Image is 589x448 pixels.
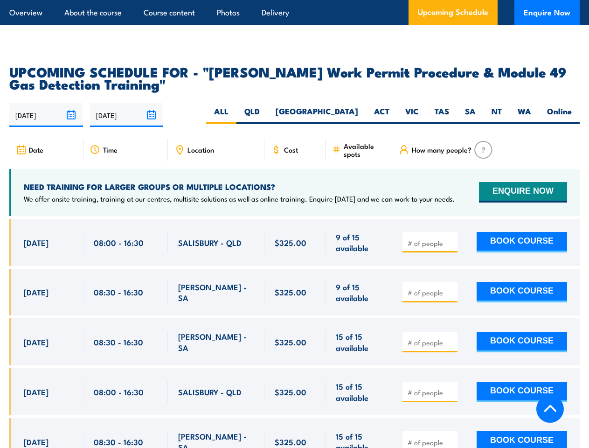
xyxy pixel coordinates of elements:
span: $325.00 [275,287,306,297]
span: [DATE] [24,386,49,397]
button: ENQUIRE NOW [479,182,567,203]
h4: NEED TRAINING FOR LARGER GROUPS OR MULTIPLE LOCATIONS? [24,182,455,192]
span: 08:00 - 16:30 [94,386,144,397]
p: We offer onsite training, training at our centres, multisite solutions as well as online training... [24,194,455,203]
span: $325.00 [275,237,306,248]
span: SALISBURY - QLD [178,237,242,248]
span: $325.00 [275,386,306,397]
span: 15 of 15 available [336,331,381,353]
label: ALL [206,106,236,124]
input: # of people [408,388,454,397]
span: [DATE] [24,436,49,447]
button: BOOK COURSE [477,382,567,402]
span: 15 of 15 available [336,381,381,403]
input: # of people [408,438,454,447]
span: 08:30 - 16:30 [94,436,143,447]
input: To date [90,103,164,127]
span: Cost [284,146,298,154]
span: 08:00 - 16:30 [94,237,144,248]
span: Date [29,146,43,154]
input: # of people [408,288,454,297]
span: Time [103,146,118,154]
span: Available spots [344,142,386,158]
input: # of people [408,238,454,248]
span: [PERSON_NAME] - SA [178,281,254,303]
span: [DATE] [24,237,49,248]
span: $325.00 [275,436,306,447]
button: BOOK COURSE [477,332,567,352]
span: [PERSON_NAME] - SA [178,331,254,353]
label: NT [484,106,510,124]
h2: UPCOMING SCHEDULE FOR - "[PERSON_NAME] Work Permit Procedure & Module 49 Gas Detection Training" [9,65,580,90]
label: TAS [427,106,457,124]
label: QLD [236,106,268,124]
button: BOOK COURSE [477,232,567,252]
span: Location [187,146,214,154]
label: ACT [366,106,397,124]
span: [DATE] [24,287,49,297]
span: 08:30 - 16:30 [94,287,143,297]
input: From date [9,103,83,127]
label: VIC [397,106,427,124]
label: [GEOGRAPHIC_DATA] [268,106,366,124]
button: BOOK COURSE [477,282,567,302]
label: Online [539,106,580,124]
label: SA [457,106,484,124]
span: How many people? [412,146,471,154]
span: [DATE] [24,336,49,347]
span: SALISBURY - QLD [178,386,242,397]
span: $325.00 [275,336,306,347]
label: WA [510,106,539,124]
span: 9 of 15 available [336,231,381,253]
span: 9 of 15 available [336,281,381,303]
span: 08:30 - 16:30 [94,336,143,347]
input: # of people [408,338,454,347]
